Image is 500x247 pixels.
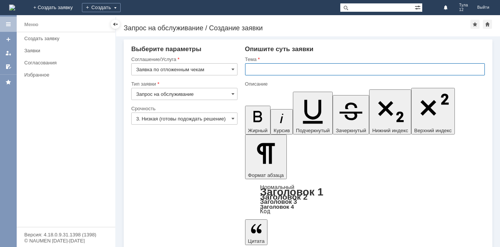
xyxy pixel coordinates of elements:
[2,33,14,45] a: Создать заявку
[293,92,333,134] button: Подчеркнутый
[21,57,114,69] a: Согласования
[24,232,108,237] div: Версия: 4.18.0.9.31.1398 (1398)
[124,24,470,32] div: Запрос на обслуживание / Создание заявки
[260,192,308,201] a: Заголовок 2
[24,48,111,53] div: Заявки
[411,88,455,134] button: Верхний индекс
[369,89,411,134] button: Нижний индекс
[9,5,15,11] img: logo
[131,81,236,86] div: Тип заявки
[372,128,408,133] span: Нижний индекс
[2,47,14,59] a: Мои заявки
[24,20,38,29] div: Меню
[415,3,422,11] span: Расширенный поиск
[245,81,483,86] div: Описание
[9,5,15,11] a: Перейти на домашнюю страницу
[24,238,108,243] div: © NAUMEN [DATE]-[DATE]
[245,45,314,53] span: Опишите суть заявки
[248,128,268,133] span: Жирный
[131,106,236,111] div: Срочность
[260,203,294,210] a: Заголовок 4
[245,219,268,245] button: Цитата
[24,72,102,78] div: Избранное
[260,208,270,215] a: Код
[333,95,369,134] button: Зачеркнутый
[24,60,111,66] div: Согласования
[459,3,468,8] span: Тула
[260,184,294,190] a: Нормальный
[296,128,330,133] span: Подчеркнутый
[270,109,293,134] button: Курсив
[2,61,14,73] a: Мои согласования
[483,20,492,29] div: Сделать домашней страницей
[245,184,485,214] div: Формат абзаца
[248,238,265,244] span: Цитата
[21,45,114,56] a: Заявки
[24,36,111,41] div: Создать заявку
[260,198,297,205] a: Заголовок 3
[248,172,284,178] span: Формат абзаца
[245,134,287,179] button: Формат абзаца
[111,20,120,29] div: Скрыть меню
[414,128,452,133] span: Верхний индекс
[131,57,236,62] div: Соглашение/Услуга
[82,3,121,12] div: Создать
[274,128,290,133] span: Курсив
[245,106,271,134] button: Жирный
[336,128,366,133] span: Зачеркнутый
[131,45,201,53] span: Выберите параметры
[459,8,468,12] span: 12
[470,20,480,29] div: Добавить в избранное
[260,186,324,198] a: Заголовок 1
[245,57,483,62] div: Тема
[21,33,114,44] a: Создать заявку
